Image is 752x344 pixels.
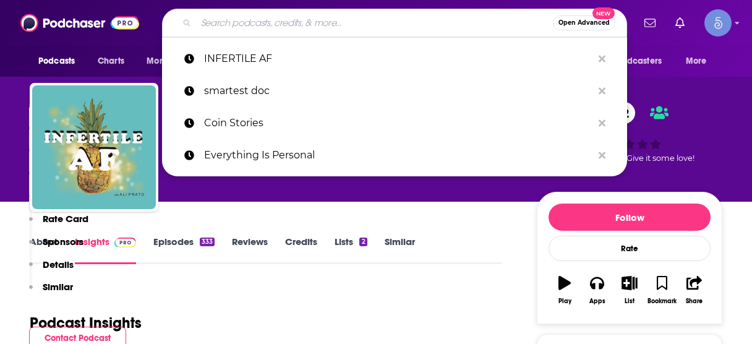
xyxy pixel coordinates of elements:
[647,298,677,305] div: Bookmark
[385,236,415,264] a: Similar
[29,259,74,282] button: Details
[549,236,711,261] div: Rate
[43,281,73,293] p: Similar
[549,204,711,231] button: Follow
[686,298,703,305] div: Share
[43,236,83,247] p: Sponsors
[29,236,83,259] button: Sponsors
[558,20,610,26] span: Open Advanced
[204,75,592,107] p: smartest doc
[670,12,690,33] a: Show notifications dropdown
[335,236,367,264] a: Lists2
[625,298,634,305] div: List
[43,259,74,270] p: Details
[594,49,680,73] button: open menu
[162,43,627,75] a: INFERTILE AF
[613,268,646,312] button: List
[677,49,722,73] button: open menu
[90,49,132,73] a: Charts
[537,94,722,171] div: 52Good podcast? Give it some love!
[38,53,75,70] span: Podcasts
[639,12,660,33] a: Show notifications dropdown
[200,238,215,246] div: 333
[549,268,581,312] button: Play
[553,15,615,30] button: Open AdvancedNew
[162,139,627,171] a: Everything Is Personal
[704,9,732,37] img: User Profile
[147,53,190,70] span: Monitoring
[204,107,592,139] p: Coin Stories
[162,9,627,37] div: Search podcasts, credits, & more...
[704,9,732,37] span: Logged in as Spiral5-G1
[29,281,73,304] button: Similar
[646,268,678,312] button: Bookmark
[565,153,694,163] span: Good podcast? Give it some love!
[196,13,553,33] input: Search podcasts, credits, & more...
[232,236,268,264] a: Reviews
[602,53,662,70] span: For Podcasters
[30,49,91,73] button: open menu
[162,107,627,139] a: Coin Stories
[20,11,139,35] img: Podchaser - Follow, Share and Rate Podcasts
[558,298,571,305] div: Play
[678,268,711,312] button: Share
[204,43,592,75] p: INFERTILE AF
[285,236,317,264] a: Credits
[162,75,627,107] a: smartest doc
[32,85,156,209] img: Infertile AF: Infertility and Modern Family Building
[581,268,613,312] button: Apps
[704,9,732,37] button: Show profile menu
[592,7,615,19] span: New
[98,53,124,70] span: Charts
[153,236,215,264] a: Episodes333
[589,298,605,305] div: Apps
[359,238,367,246] div: 2
[204,139,592,171] p: Everything Is Personal
[686,53,707,70] span: More
[138,49,207,73] button: open menu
